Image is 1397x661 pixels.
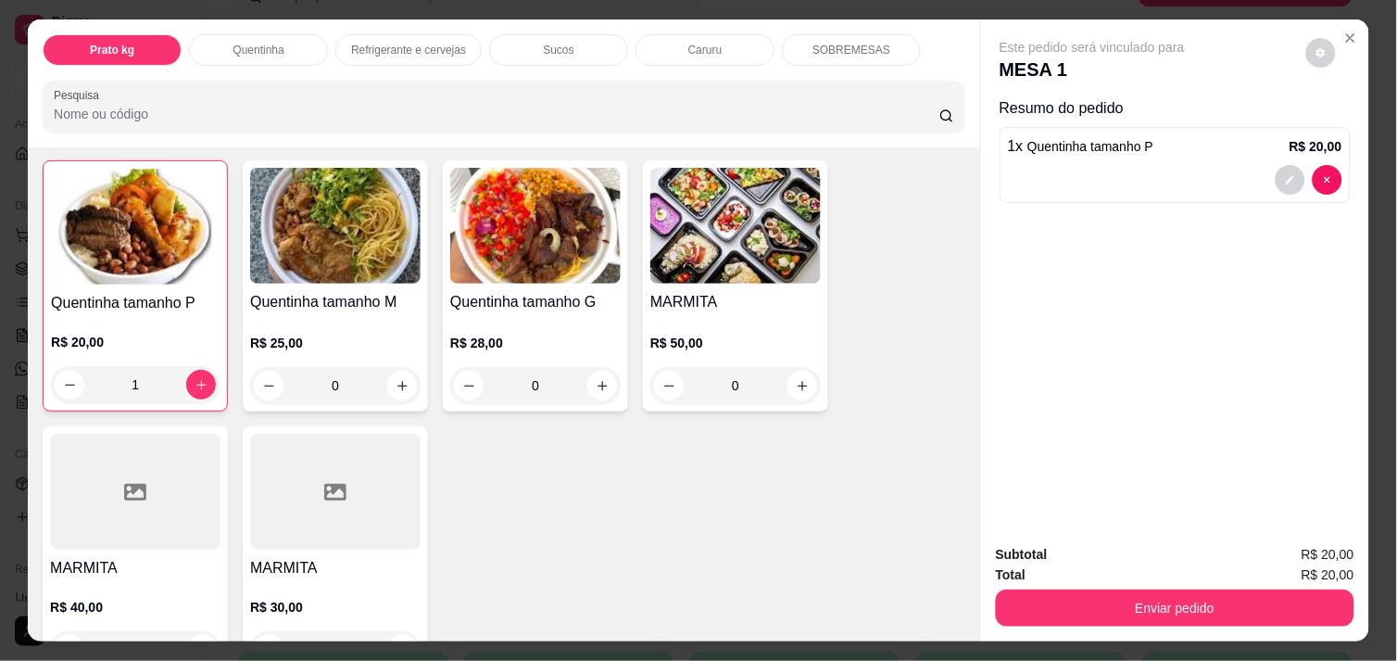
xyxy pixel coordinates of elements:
p: R$ 25,00 [250,334,421,352]
img: product-image [51,169,220,285]
span: R$ 20,00 [1302,565,1354,585]
button: increase-product-quantity [387,371,417,400]
p: R$ 20,00 [1290,137,1342,156]
p: Este pedido será vinculado para [1000,38,1185,57]
p: R$ 40,00 [50,598,220,617]
img: product-image [250,168,421,284]
button: decrease-product-quantity [1313,165,1342,195]
p: Quentinha [233,43,283,57]
h4: MARMITA [50,557,220,579]
button: increase-product-quantity [787,371,817,400]
button: decrease-product-quantity [1306,38,1336,68]
input: Pesquisa [54,105,939,123]
p: MESA 1 [1000,57,1185,83]
span: R$ 20,00 [1302,544,1354,565]
button: decrease-product-quantity [1276,165,1305,195]
button: Close [1336,23,1366,53]
strong: Total [996,567,1026,582]
p: Prato kg [90,43,134,57]
strong: Subtotal [996,547,1048,562]
h4: MARMITA [250,557,421,579]
p: Sucos [544,43,574,57]
span: Quentinha tamanho P [1027,139,1153,154]
p: SOBREMESAS [812,43,890,57]
button: increase-product-quantity [587,371,617,400]
p: Refrigerante e cervejas [351,43,466,57]
button: increase-product-quantity [186,370,216,400]
p: R$ 28,00 [450,334,621,352]
p: R$ 50,00 [650,334,821,352]
h4: Quentinha tamanho G [450,291,621,313]
p: Caruru [688,43,723,57]
p: R$ 20,00 [51,333,220,351]
h4: MARMITA [650,291,821,313]
label: Pesquisa [54,87,106,103]
p: R$ 30,00 [250,598,421,617]
button: decrease-product-quantity [654,371,684,400]
img: product-image [450,168,621,284]
button: decrease-product-quantity [454,371,484,400]
button: Enviar pedido [996,590,1354,627]
h4: Quentinha tamanho P [51,292,220,314]
h4: Quentinha tamanho M [250,291,421,313]
p: 1 x [1008,135,1154,158]
button: decrease-product-quantity [55,370,84,400]
img: product-image [650,168,821,284]
button: decrease-product-quantity [254,371,283,400]
p: Resumo do pedido [1000,97,1351,120]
